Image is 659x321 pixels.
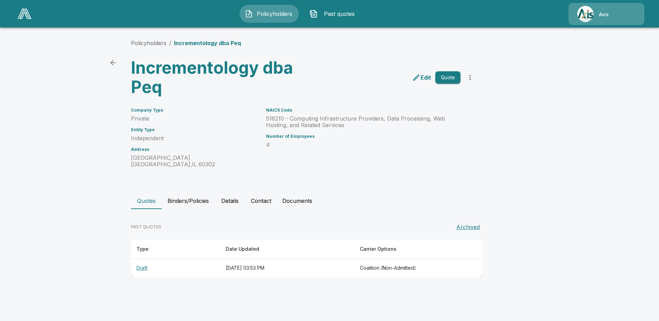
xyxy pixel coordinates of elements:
[310,10,318,18] img: Past quotes Icon
[131,115,258,122] p: Private
[245,10,253,18] img: Policyholders Icon
[131,39,241,47] nav: breadcrumb
[131,40,166,46] a: Policyholders
[131,127,258,132] h6: Entity Type
[411,72,433,83] a: edit
[214,193,245,209] button: Details
[162,193,214,209] button: Binders/Policies
[131,193,528,209] div: policyholder tabs
[599,11,609,18] p: Axis
[277,193,318,209] button: Documents
[266,108,460,113] h6: NAICS Code
[131,193,162,209] button: Quotes
[240,5,299,23] button: Policyholders IconPolicyholders
[106,56,120,70] a: back
[131,147,258,152] h6: Address
[266,142,460,148] p: 4
[321,10,358,18] span: Past quotes
[577,6,594,22] img: Agency Icon
[18,9,31,19] img: AA Logo
[256,10,294,18] span: Policyholders
[245,193,277,209] button: Contact
[463,71,477,84] button: more
[131,108,258,113] h6: Company Type
[169,39,171,47] li: /
[435,71,460,84] button: Quote
[304,5,364,23] button: Past quotes IconPast quotes
[131,155,258,168] p: [GEOGRAPHIC_DATA] [GEOGRAPHIC_DATA] , IL 60302
[266,115,460,128] p: 518210 - Computing Infrastructure Providers, Data Processing, Web Hosting, and Related Services
[131,239,220,259] th: Type
[131,259,220,277] th: Draft
[131,135,258,142] p: Independent
[220,259,354,277] th: [DATE] 03:53 PM
[454,220,483,234] button: Archived
[354,259,459,277] th: Coalition (Non-Admitted)
[220,239,354,259] th: Date Updated
[420,73,431,82] p: Edit
[131,224,161,230] p: PAST QUOTES
[266,134,460,139] h6: Number of Employees
[354,239,459,259] th: Carrier Options
[174,39,241,47] p: Incrementology dba Peq
[131,239,483,277] table: responsive table
[569,3,644,25] a: Agency IconAxis
[131,58,301,97] h3: Incrementology dba Peq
